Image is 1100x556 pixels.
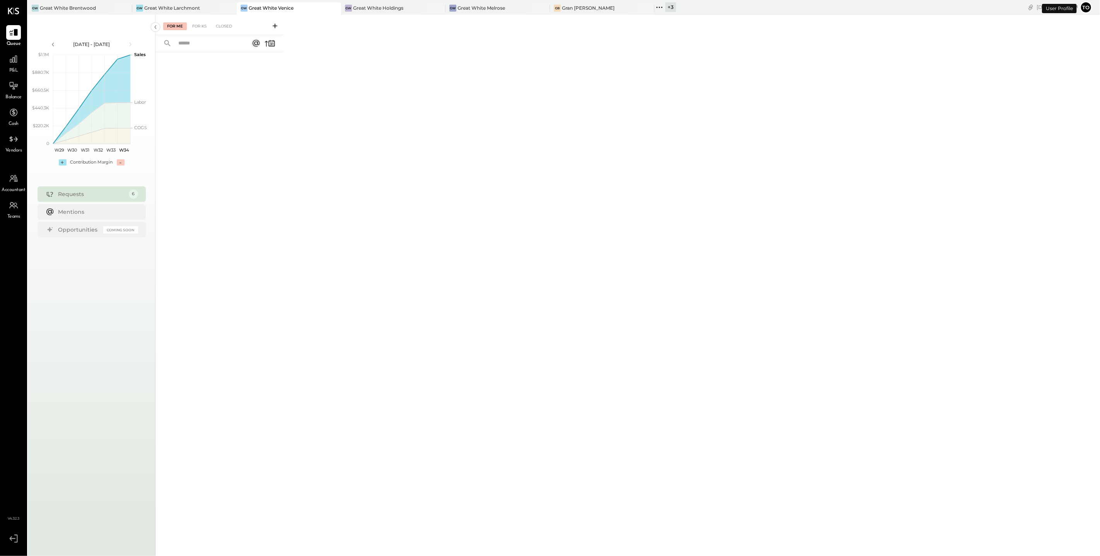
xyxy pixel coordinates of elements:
[188,22,210,30] div: For KS
[58,226,99,234] div: Opportunities
[59,159,67,165] div: +
[241,5,248,12] div: GW
[5,147,22,154] span: Vendors
[93,147,102,153] text: W32
[117,159,125,165] div: -
[32,5,39,12] div: GW
[136,5,143,12] div: GW
[106,147,116,153] text: W33
[7,41,21,48] span: Queue
[0,105,27,128] a: Cash
[134,99,146,105] text: Labor
[81,147,89,153] text: W31
[103,226,138,234] div: Coming Soon
[32,87,49,93] text: $660.5K
[33,123,49,128] text: $220.2K
[134,52,146,57] text: Sales
[562,5,615,11] div: Gran [PERSON_NAME]
[32,70,49,75] text: $880.7K
[0,52,27,74] a: P&L
[46,141,49,146] text: 0
[129,189,138,199] div: 6
[5,94,22,101] span: Balance
[0,25,27,48] a: Queue
[32,105,49,111] text: $440.3K
[70,159,113,165] div: Contribution Margin
[1042,4,1077,13] div: User Profile
[55,147,64,153] text: W29
[0,132,27,154] a: Vendors
[0,78,27,101] a: Balance
[1027,3,1035,11] div: copy link
[449,5,456,12] div: GW
[144,5,200,11] div: Great White Larchmont
[67,147,77,153] text: W30
[163,22,187,30] div: For Me
[40,5,96,11] div: Great White Brentwood
[665,2,676,12] div: + 3
[249,5,294,11] div: Great White Venice
[345,5,352,12] div: GW
[458,5,505,11] div: Great White Melrose
[7,213,20,220] span: Teams
[119,147,129,153] text: W34
[9,121,19,128] span: Cash
[0,171,27,194] a: Accountant
[9,67,18,74] span: P&L
[1080,1,1092,14] button: to
[59,41,125,48] div: [DATE] - [DATE]
[38,52,49,57] text: $1.1M
[1037,3,1078,11] div: [DATE]
[134,125,147,130] text: COGS
[0,198,27,220] a: Teams
[2,187,26,194] span: Accountant
[554,5,561,12] div: GB
[58,208,134,216] div: Mentions
[212,22,236,30] div: Closed
[58,190,125,198] div: Requests
[353,5,403,11] div: Great White Holdings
